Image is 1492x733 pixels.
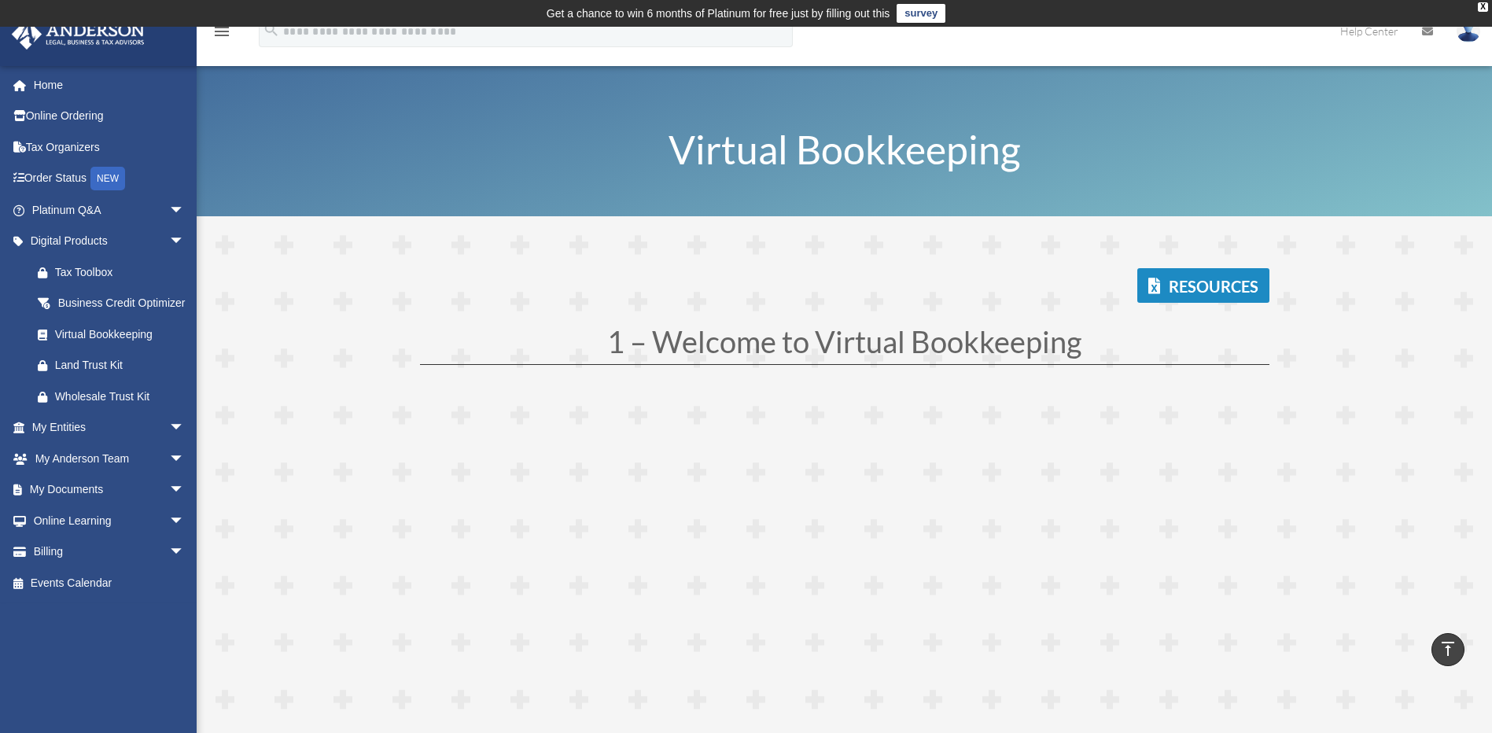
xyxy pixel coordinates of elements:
a: Tax Organizers [11,131,208,163]
h1: 1 – Welcome to Virtual Bookkeeping [420,326,1269,364]
div: close [1478,2,1488,12]
a: survey [897,4,945,23]
a: vertical_align_top [1431,633,1464,666]
i: menu [212,22,231,41]
a: My Anderson Teamarrow_drop_down [11,443,208,474]
a: menu [212,28,231,41]
div: NEW [90,167,125,190]
span: arrow_drop_down [169,474,201,506]
a: Business Credit Optimizer [22,288,208,319]
a: Online Learningarrow_drop_down [11,505,208,536]
span: arrow_drop_down [169,505,201,537]
a: Tax Toolbox [22,256,208,288]
span: Virtual Bookkeeping [669,126,1021,173]
a: Digital Productsarrow_drop_down [11,226,208,257]
i: vertical_align_top [1439,639,1457,658]
span: arrow_drop_down [169,443,201,475]
div: Wholesale Trust Kit [55,387,189,407]
span: arrow_drop_down [169,194,201,227]
a: Billingarrow_drop_down [11,536,208,568]
img: Anderson Advisors Platinum Portal [7,19,149,50]
a: Events Calendar [11,567,208,599]
a: Home [11,69,208,101]
div: Get a chance to win 6 months of Platinum for free just by filling out this [547,4,890,23]
a: Land Trust Kit [22,350,208,381]
span: arrow_drop_down [169,536,201,569]
a: Resources [1137,268,1269,303]
a: Order StatusNEW [11,163,208,195]
a: Platinum Q&Aarrow_drop_down [11,194,208,226]
img: User Pic [1457,20,1480,42]
span: arrow_drop_down [169,226,201,258]
i: search [263,21,280,39]
div: Virtual Bookkeeping [55,325,181,344]
a: Online Ordering [11,101,208,132]
div: Tax Toolbox [55,263,189,282]
a: My Entitiesarrow_drop_down [11,412,208,444]
div: Land Trust Kit [55,355,189,375]
span: arrow_drop_down [169,412,201,444]
a: Wholesale Trust Kit [22,381,208,412]
a: My Documentsarrow_drop_down [11,474,208,506]
div: Business Credit Optimizer [55,293,189,313]
a: Virtual Bookkeeping [22,319,201,350]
